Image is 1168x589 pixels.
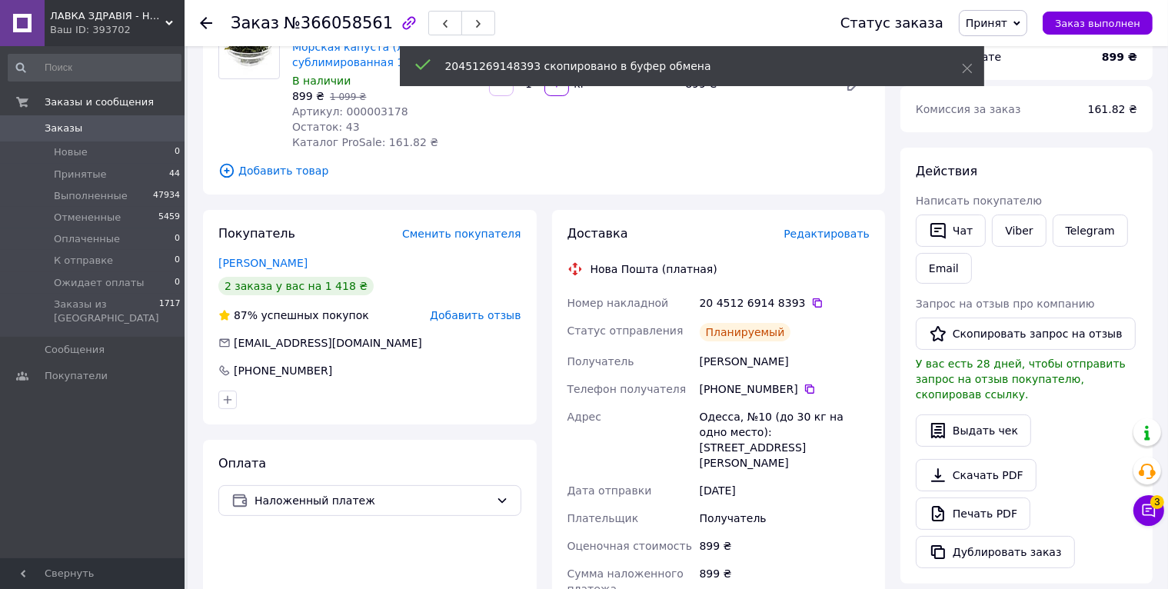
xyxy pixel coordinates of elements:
[54,276,145,290] span: Ожидает оплаты
[218,277,374,295] div: 2 заказа у вас на 1 418 ₴
[45,369,108,383] span: Покупатели
[916,318,1136,350] button: Скопировать запрос на отзыв
[1150,495,1164,509] span: 3
[700,323,791,341] div: Планируемый
[54,254,113,268] span: К отправке
[567,324,684,337] span: Статус отправления
[697,532,873,560] div: 899 ₴
[175,276,180,290] span: 0
[234,337,422,349] span: [EMAIL_ADDRESS][DOMAIN_NAME]
[218,308,369,323] div: успешных покупок
[200,15,212,31] div: Вернуться назад
[567,226,628,241] span: Доставка
[567,484,652,497] span: Дата отправки
[587,261,721,277] div: Нова Пошта (платная)
[231,14,279,32] span: Заказ
[916,103,1021,115] span: Комиссия за заказ
[1088,103,1137,115] span: 161.82 ₴
[916,253,972,284] button: Email
[445,58,923,74] div: 20451269148393 скопировано в буфер обмена
[292,105,408,118] span: Артикул: 000003178
[1055,18,1140,29] span: Заказ выполнен
[50,9,165,23] span: ЛАВКА ЗДРАВІЯ - НАТУРАЛЬНА ПРОДУКЦІЯ ДЛЯ ЗДОРОВ'Я ТА КРАСИ!
[916,195,1042,207] span: Написать покупателю
[218,226,295,241] span: Покупатель
[966,17,1007,29] span: Принят
[697,504,873,532] div: Получатель
[54,168,107,181] span: Принятые
[54,211,121,225] span: Отмененные
[292,121,360,133] span: Остаток: 43
[567,411,601,423] span: Адрес
[45,343,105,357] span: Сообщения
[292,75,351,87] span: В наличии
[916,536,1075,568] button: Дублировать заказ
[700,381,870,397] div: [PHONE_NUMBER]
[697,477,873,504] div: [DATE]
[567,355,634,368] span: Получатель
[218,257,308,269] a: [PERSON_NAME]
[567,297,669,309] span: Номер накладной
[697,403,873,477] div: Одесса, №10 (до 30 кг на одно место): [STREET_ADDRESS][PERSON_NAME]
[567,512,639,524] span: Плательщик
[567,383,687,395] span: Телефон получателя
[175,232,180,246] span: 0
[292,41,464,68] a: Морская капуста (ламинария) сублимированная 1 кг
[402,228,521,240] span: Сменить покупателя
[916,459,1037,491] a: Скачать PDF
[54,232,120,246] span: Оплаченные
[219,22,279,75] img: Морская капуста (ламинария) сублимированная 1 кг
[54,189,128,203] span: Выполненные
[169,168,180,181] span: 44
[1053,215,1128,247] a: Telegram
[697,348,873,375] div: [PERSON_NAME]
[1043,12,1153,35] button: Заказ выполнен
[232,363,334,378] div: [PHONE_NUMBER]
[1102,51,1137,63] b: 899 ₴
[54,298,159,325] span: Заказы из [GEOGRAPHIC_DATA]
[153,189,180,203] span: 47934
[1133,495,1164,526] button: Чат с покупателем3
[840,15,943,31] div: Статус заказа
[567,540,693,552] span: Оценочная стоимость
[218,456,266,471] span: Оплата
[700,295,870,311] div: 20 4512 6914 8393
[158,211,180,225] span: 5459
[284,14,393,32] span: №366058561
[234,309,258,321] span: 87%
[175,145,180,159] span: 0
[916,298,1095,310] span: Запрос на отзыв про компанию
[916,358,1126,401] span: У вас есть 28 дней, чтобы отправить запрос на отзыв покупателю, скопировав ссылку.
[45,121,82,135] span: Заказы
[916,414,1031,447] button: Выдать чек
[50,23,185,37] div: Ваш ID: 393702
[292,136,438,148] span: Каталог ProSale: 161.82 ₴
[916,497,1030,530] a: Печать PDF
[330,92,366,102] span: 1 099 ₴
[916,164,977,178] span: Действия
[916,215,986,247] button: Чат
[175,254,180,268] span: 0
[255,492,490,509] span: Наложенный платеж
[159,298,181,325] span: 1717
[218,162,870,179] span: Добавить товар
[45,95,154,109] span: Заказы и сообщения
[992,215,1046,247] a: Viber
[54,145,88,159] span: Новые
[292,90,324,102] span: 899 ₴
[8,54,181,82] input: Поиск
[784,228,870,240] span: Редактировать
[430,309,521,321] span: Добавить отзыв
